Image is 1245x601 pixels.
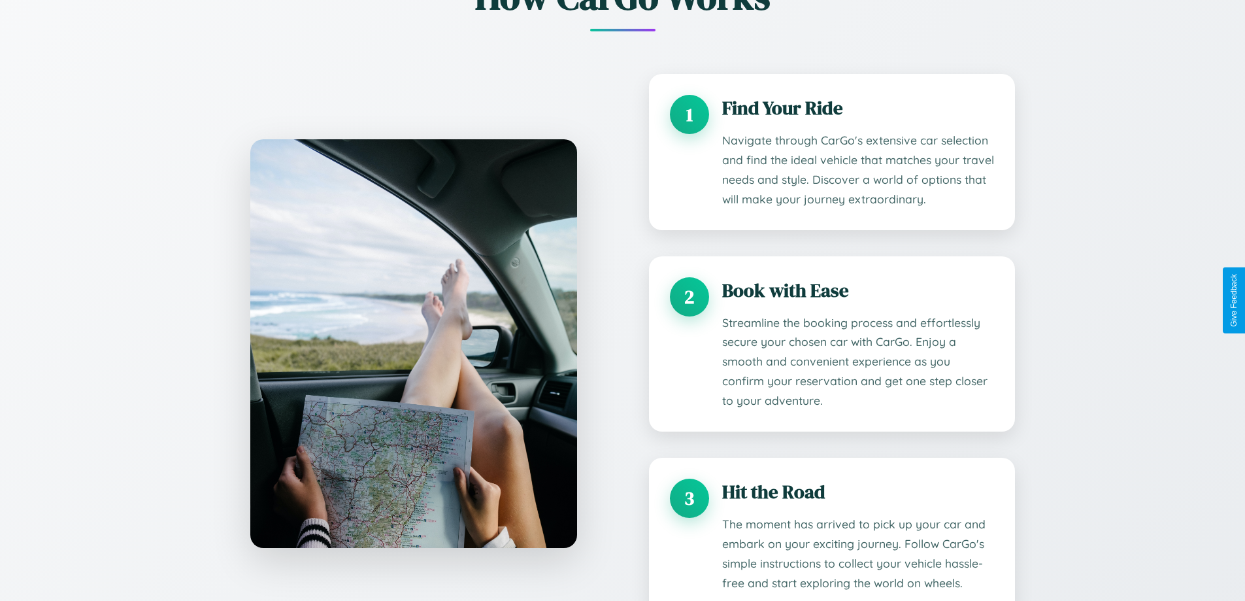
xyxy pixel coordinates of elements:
img: CarGo map interface [250,139,577,548]
div: 1 [670,95,709,134]
div: Give Feedback [1229,274,1238,327]
h3: Book with Ease [722,277,994,303]
p: Streamline the booking process and effortlessly secure your chosen car with CarGo. Enjoy a smooth... [722,313,994,411]
div: 2 [670,277,709,317]
h3: Find Your Ride [722,95,994,121]
h3: Hit the Road [722,479,994,505]
p: The moment has arrived to pick up your car and embark on your exciting journey. Follow CarGo's si... [722,515,994,593]
div: 3 [670,479,709,518]
p: Navigate through CarGo's extensive car selection and find the ideal vehicle that matches your tra... [722,131,994,209]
